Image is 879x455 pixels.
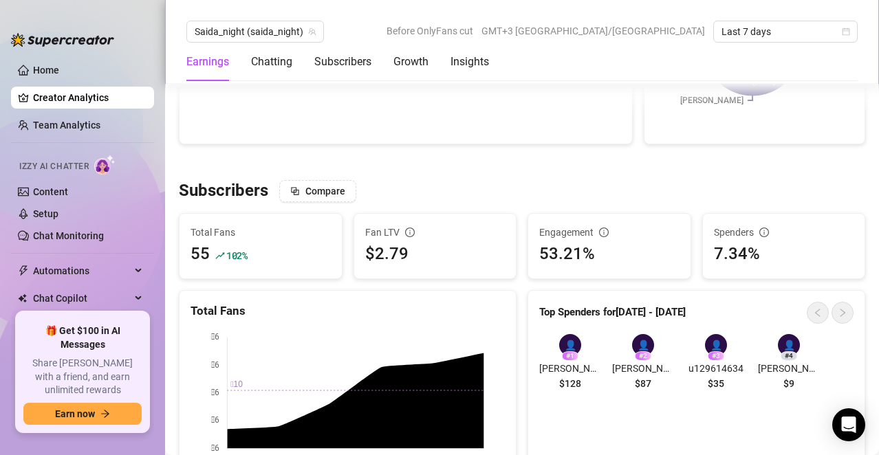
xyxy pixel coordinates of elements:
span: Saida_night (saida_night) [195,21,316,42]
div: Spenders [714,225,854,240]
span: Share [PERSON_NAME] with a friend, and earn unlimited rewards [23,357,142,397]
div: Open Intercom Messenger [832,408,865,441]
span: GMT+3 [GEOGRAPHIC_DATA]/[GEOGRAPHIC_DATA] [481,21,705,41]
a: Chat Monitoring [33,230,104,241]
a: Home [33,65,59,76]
div: # 3 [708,351,724,361]
a: Creator Analytics [33,87,143,109]
div: Total Fans [191,302,505,320]
div: Subscribers [314,54,371,70]
div: Engagement [539,225,680,240]
a: Setup [33,208,58,219]
a: Team Analytics [33,120,100,131]
div: # 4 [781,351,797,361]
div: Growth [393,54,428,70]
div: # 1 [562,351,578,361]
span: $9 [783,376,794,391]
span: [PERSON_NAME] [612,361,674,376]
span: info-circle [759,227,769,237]
div: 👤 [632,334,654,356]
span: [PERSON_NAME] [539,361,601,376]
span: Last 7 days [721,21,849,42]
img: Chat Copilot [18,293,27,303]
span: arrow-right [100,409,110,419]
span: Compare [305,186,345,197]
span: block [290,186,300,196]
span: Earn now [55,408,95,419]
img: AI Chatter [94,155,116,175]
a: Content [33,186,68,197]
span: $87 [635,376,651,391]
span: $128 [559,376,581,391]
div: 53.21% [539,241,680,267]
span: calendar [842,27,850,36]
span: rise [215,251,225,260]
span: team [308,27,316,36]
span: u129614634 [685,361,747,376]
span: 🎁 Get $100 in AI Messages [23,324,142,351]
span: Total Fans [191,225,331,240]
div: Earnings [186,54,229,70]
div: Insights [451,54,489,70]
h3: Subscribers [179,180,268,202]
div: Fan LTV [365,225,506,240]
img: logo-BBDzfeDw.svg [11,33,114,47]
button: Compare [279,180,356,202]
div: 55 [191,241,210,267]
span: Izzy AI Chatter [19,160,89,173]
div: 7.34% [714,241,854,267]
span: $35 [708,376,724,391]
button: Earn nowarrow-right [23,403,142,425]
span: Before OnlyFans cut [387,21,473,41]
div: # 2 [635,351,651,361]
article: Top Spenders for [DATE] - [DATE] [539,304,686,321]
div: 👤 [778,334,800,356]
div: 👤 [705,334,727,356]
span: thunderbolt [18,265,29,276]
div: $2.79 [365,241,506,267]
span: [PERSON_NAME] [758,361,820,376]
div: 👤 [559,334,581,356]
span: info-circle [405,227,415,237]
span: Automations [33,260,131,282]
div: Chatting [251,54,292,70]
text: [PERSON_NAME] [680,96,744,105]
span: info-circle [599,227,609,237]
span: Chat Copilot [33,287,131,309]
span: 102 % [226,249,248,262]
